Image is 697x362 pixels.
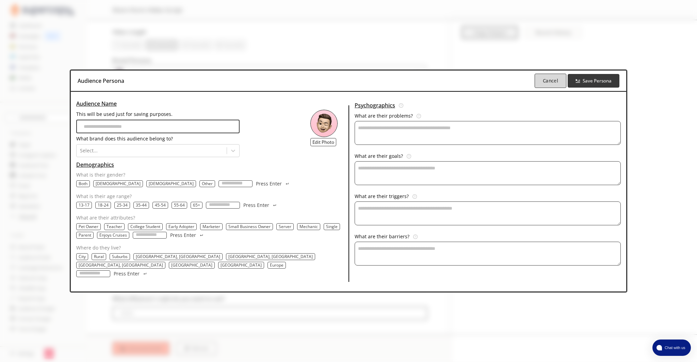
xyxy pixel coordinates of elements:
button: Edit Photo [310,138,336,146]
b: Edit Photo [312,139,334,145]
button: Marketer [202,224,220,229]
button: Cancel [534,74,566,88]
button: 18-24 [98,202,109,208]
textarea: audience-persona-input-textarea [355,242,621,266]
textarea: audience-persona-input-textarea [355,121,621,145]
p: Teacher [107,224,122,229]
button: Korea [221,262,262,268]
button: Parent [79,232,91,238]
textarea: audience-persona-input-textarea [355,161,621,185]
span: Chat with us [662,345,687,350]
button: Press Enter [114,270,148,277]
p: What are their barriers? [355,234,409,239]
img: Tooltip Icon [417,114,421,118]
button: Other [202,181,213,186]
button: Press Enter [170,232,204,239]
p: Enjoys Cruises [99,232,127,238]
p: [GEOGRAPHIC_DATA] [171,262,212,268]
u: Psychographics [355,100,395,110]
p: What is their age range? [76,194,346,199]
button: Press Enter [243,202,277,209]
input: location-input [76,270,110,277]
button: United States [171,262,212,268]
p: Server [279,224,291,229]
p: Press Enter [170,232,196,238]
button: 55-64 [174,202,185,208]
button: 25-34 [117,202,128,208]
button: Press Enter [256,180,290,187]
input: occupation-input [133,232,167,239]
p: Press Enter [256,181,282,186]
button: 35-44 [136,202,147,208]
button: Chicago, IL [79,262,163,268]
button: Female [96,181,141,186]
u: Audience Name [76,100,117,107]
h3: Audience Persona [78,76,124,86]
textarea: audience-persona-input-textarea [355,201,621,225]
p: [GEOGRAPHIC_DATA] [221,262,262,268]
p: [DEMOGRAPHIC_DATA] [96,181,141,186]
img: Press Enter [273,204,277,206]
p: Press Enter [243,202,269,208]
img: Tooltip Icon [399,103,403,108]
img: Tooltip Icon [412,194,417,199]
button: College Student [130,224,160,229]
button: atlas-launcher [652,340,691,356]
input: audience-persona-input-input [76,120,240,133]
button: Suburbs [112,254,128,259]
button: Save Persona [568,74,620,88]
p: What are their problems? [355,113,413,119]
p: [GEOGRAPHIC_DATA], [GEOGRAPHIC_DATA] [136,254,220,259]
b: Save Persona [583,78,612,84]
p: [GEOGRAPHIC_DATA], [GEOGRAPHIC_DATA] [79,262,163,268]
button: 45-54 [155,202,166,208]
input: age-input [206,202,240,209]
button: San Francisco, CA [228,254,313,259]
input: gender-input [218,180,253,187]
button: Europe [270,262,283,268]
button: City [79,254,86,259]
div: location-text-list [76,253,346,277]
button: Pet Owner [79,224,98,229]
button: 65+ [193,202,200,208]
button: 13-17 [79,202,90,208]
p: Press Enter [114,271,140,276]
button: Atlanta, GA [136,254,220,259]
p: [GEOGRAPHIC_DATA], [GEOGRAPHIC_DATA] [228,254,313,259]
button: Early Adopter [168,224,194,229]
img: Press Enter [285,183,289,185]
button: Both [79,181,87,186]
p: What are their triggers? [355,194,409,199]
button: Mechanic [299,224,318,229]
button: Single [326,224,338,229]
p: Rural [94,254,104,259]
p: What is their gender? [76,172,346,178]
button: Male [149,181,194,186]
p: Where do they live? [76,245,346,251]
div: gender-text-list [76,180,346,187]
p: This will be used just for saving purposes. [76,111,240,117]
img: Tooltip Icon [413,235,418,239]
img: Press Enter [143,273,147,275]
div: age-text-list [76,202,346,209]
button: Small Business Owner [228,224,271,229]
p: What are their goals? [355,153,403,159]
